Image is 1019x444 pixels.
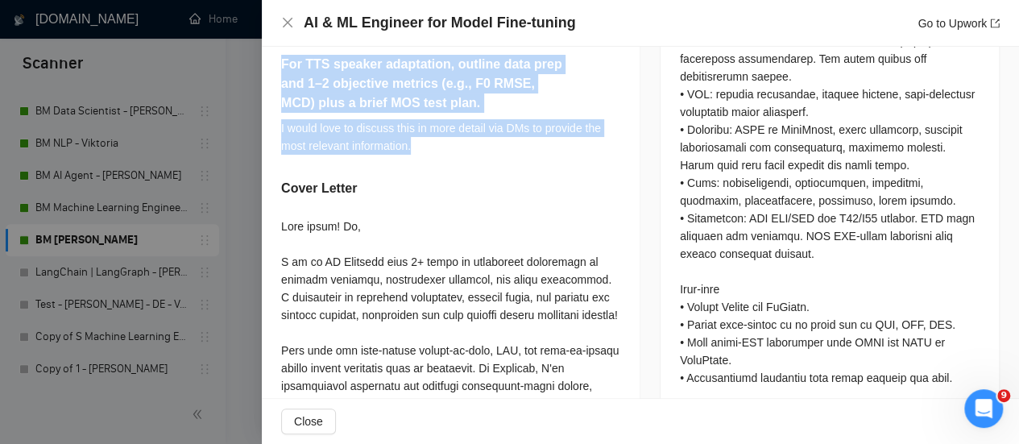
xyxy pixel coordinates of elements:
span: 9 [997,389,1010,402]
a: Go to Upworkexport [918,17,1000,30]
button: Close [281,16,294,30]
h5: Cover Letter [281,179,357,198]
span: export [990,19,1000,28]
div: I would love to discuss this in more detail via DMs to provide the most relevant information. [281,119,620,155]
iframe: Intercom live chat [964,389,1003,428]
button: Close [281,409,336,434]
h5: For TTS speaker adaptation, outline data prep and 1–2 objective metrics (e.g., F0 RMSE, MCD) plus... [281,55,570,113]
h4: AI & ML Engineer for Model Fine-tuning [304,13,576,33]
span: close [281,16,294,29]
span: Close [294,413,323,430]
